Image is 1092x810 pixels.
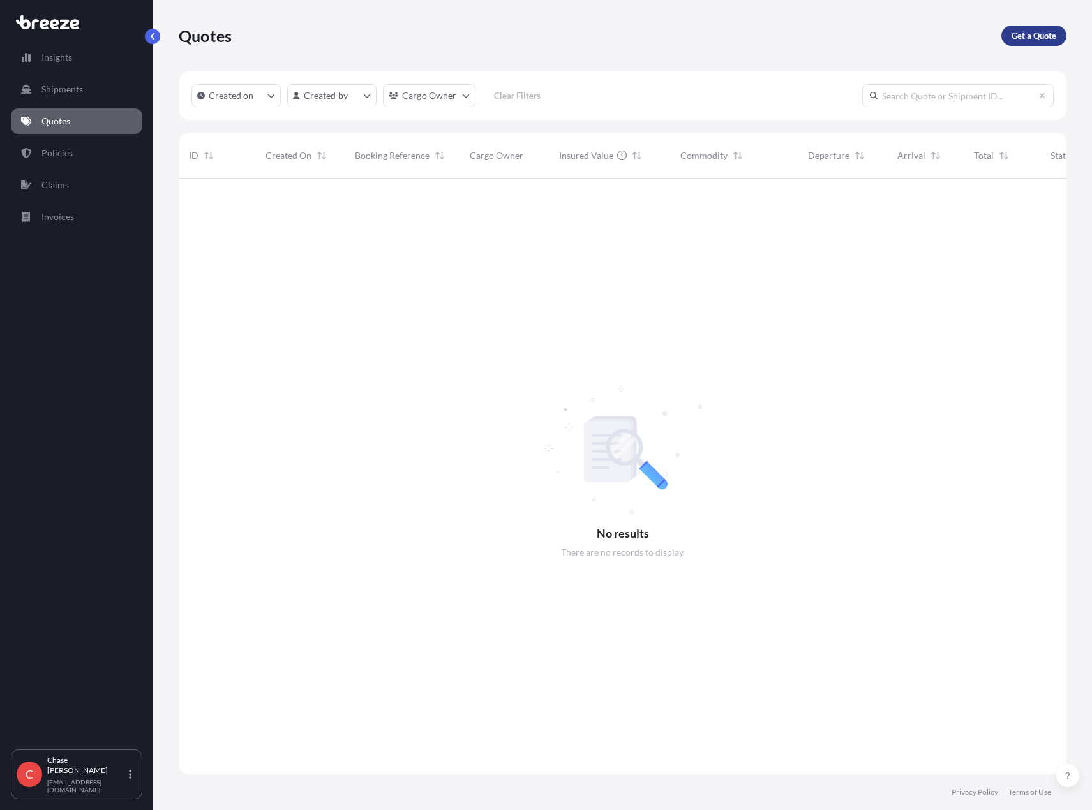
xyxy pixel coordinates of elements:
button: Sort [928,148,943,163]
a: Quotes [11,108,142,134]
button: Sort [432,148,447,163]
a: Privacy Policy [952,787,998,797]
span: Created On [266,149,311,162]
p: [EMAIL_ADDRESS][DOMAIN_NAME] [47,778,126,793]
button: Sort [852,148,867,163]
p: Created on [209,89,254,102]
a: Insights [11,45,142,70]
a: Get a Quote [1001,26,1066,46]
span: Status [1051,149,1075,162]
a: Policies [11,140,142,166]
span: Commodity [680,149,728,162]
a: Invoices [11,204,142,230]
button: Sort [730,148,745,163]
a: Terms of Use [1008,787,1051,797]
p: Get a Quote [1012,29,1056,42]
p: Created by [304,89,348,102]
button: Clear Filters [482,85,553,106]
input: Search Quote or Shipment ID... [862,84,1054,107]
span: Booking Reference [355,149,430,162]
button: Sort [314,148,329,163]
p: Chase [PERSON_NAME] [47,755,126,776]
p: Quotes [179,26,232,46]
a: Claims [11,172,142,198]
span: Arrival [897,149,925,162]
a: Shipments [11,77,142,102]
button: createdOn Filter options [191,84,281,107]
p: Policies [41,147,73,159]
button: cargoOwner Filter options [383,84,475,107]
p: Invoices [41,210,74,223]
button: Sort [996,148,1012,163]
span: Total [974,149,994,162]
p: Clear Filters [494,89,541,102]
span: Departure [808,149,849,162]
span: ID [189,149,198,162]
p: Quotes [41,115,70,128]
p: Shipments [41,83,83,96]
p: Claims [41,179,69,191]
button: Sort [201,148,216,163]
span: Insured Value [559,149,613,162]
button: createdBy Filter options [287,84,377,107]
button: Sort [629,148,645,163]
p: Insights [41,51,72,64]
p: Cargo Owner [402,89,457,102]
span: Cargo Owner [470,149,523,162]
span: C [26,768,33,781]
